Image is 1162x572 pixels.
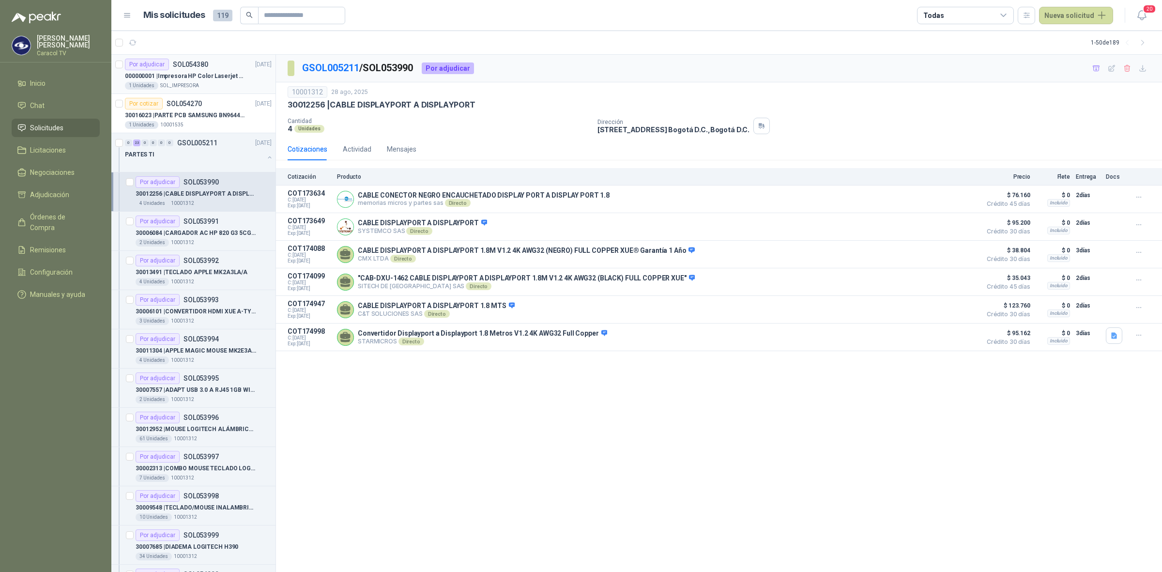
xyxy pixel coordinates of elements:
p: 3 días [1076,327,1100,339]
a: GSOL005211 [302,62,359,74]
p: CABLE DISPLAYPORT A DISPLAYPORT 1.8M V1.2 4K AWG32 (NEGRO) FULL COPPER XUE® Garantía 1 Año [358,247,695,255]
h1: Mis solicitudes [143,8,205,22]
p: SOL053998 [183,493,219,499]
span: Crédito 30 días [982,311,1030,317]
p: Cantidad [288,118,590,124]
p: 2 días [1076,272,1100,284]
div: Incluido [1047,309,1070,317]
span: $ 38.804 [982,245,1030,256]
a: Solicitudes [12,119,100,137]
p: SOL053995 [183,375,219,382]
p: CMX LTDA [358,255,695,263]
button: 20 [1133,7,1150,24]
p: Producto [337,173,976,180]
p: Entrega [1076,173,1100,180]
span: Exp: [DATE] [288,286,331,292]
span: Inicio [30,78,46,89]
span: C: [DATE] [288,225,331,231]
p: STARMICROS [358,338,607,345]
div: Por adjudicar [136,333,180,345]
p: 30006101 | CONVERTIDOR HDMI XUE A-TYPE A VGA AG6200 [136,307,256,316]
div: Por adjudicar [136,176,180,188]
p: 2 días [1076,189,1100,201]
p: 10001312 [171,200,194,207]
a: Por adjudicarSOL05399130006084 |CARGADOR AC HP 820 G3 5CG71539SS2 Unidades10001312 [111,212,275,251]
p: SOL054270 [167,100,202,107]
div: 0 [150,139,157,146]
div: Unidades [294,125,324,133]
a: Órdenes de Compra [12,208,100,237]
p: 30006084 | CARGADOR AC HP 820 G3 5CG71539SS [136,229,256,238]
span: 20 [1143,4,1156,14]
div: Por adjudicar [136,294,180,306]
span: Solicitudes [30,123,63,133]
div: 2 Unidades [136,239,169,247]
div: Por adjudicar [136,372,180,384]
a: Por adjudicarSOL054380[DATE] 000000001 |Impresora HP Color Laserjet Pro 3201dw1 UnidadesSOL_IMPRE... [111,55,275,94]
span: $ 95.162 [982,327,1030,339]
p: PARTES TI [125,150,154,159]
p: Flete [1036,173,1070,180]
span: Chat [30,100,45,111]
p: [STREET_ADDRESS] Bogotá D.C. , Bogotá D.C. [597,125,749,134]
a: Manuales y ayuda [12,285,100,304]
span: Remisiones [30,245,66,255]
p: [DATE] [255,99,272,108]
span: Manuales y ayuda [30,289,85,300]
p: SOL_IMPRESORA [160,82,199,90]
a: Por adjudicarSOL05399930007685 |DIADEMA LOGITECH H39034 Unidades10001312 [111,526,275,565]
div: Por adjudicar [136,490,180,502]
div: 4 Unidades [136,200,169,207]
p: 30012256 | CABLE DISPLAYPORT A DISPLAYPORT [288,100,475,110]
div: 0 [158,139,165,146]
p: COT173649 [288,217,331,225]
p: / SOL053990 [302,61,414,76]
span: C: [DATE] [288,308,331,313]
span: Crédito 30 días [982,339,1030,345]
div: 2 Unidades [136,396,169,403]
div: Por adjudicar [136,529,180,541]
p: Docs [1106,173,1125,180]
p: 30007685 | DIADEMA LOGITECH H390 [136,542,238,552]
p: CABLE CONECTOR NEGRO ENCAUCHETADO DISPLAY PORT A DISPLAY PORT 1.8 [358,191,610,199]
p: Dirección [597,119,749,125]
p: 000000001 | Impresora HP Color Laserjet Pro 3201dw [125,72,245,81]
p: 30002313 | COMBO MOUSE TECLADO LOGITECH ALAMBRICO [136,464,256,473]
a: Por adjudicarSOL05399430011304 |APPLE MAGIC MOUSE MK2E3AM/A4 Unidades10001312 [111,329,275,369]
div: Directo [406,227,432,235]
span: $ 76.160 [982,189,1030,201]
span: C: [DATE] [288,335,331,341]
span: Negociaciones [30,167,75,178]
p: $ 0 [1036,189,1070,201]
p: "CAB-DXU-1462 CABLE DISPLAYPORT A DISPLAYPORT 1.8M V1.2 4K AWG32 (BLACK) FULL COPPER XUE" [358,274,695,283]
a: Remisiones [12,241,100,259]
div: 0 [166,139,173,146]
div: Todas [923,10,944,21]
p: $ 0 [1036,272,1070,284]
div: Mensajes [387,144,416,155]
span: Exp: [DATE] [288,341,331,347]
p: COT174998 [288,327,331,335]
p: SYSTEMCO SAS [358,227,487,235]
p: 10001312 [171,278,194,286]
div: Por adjudicar [422,62,474,74]
p: [DATE] [255,139,272,148]
span: Exp: [DATE] [288,313,331,319]
p: Convertidor Displayport a Displayport 1.8 Metros V1.2 4K AWG32 Full Copper [358,329,607,338]
p: 2 días [1076,300,1100,311]
span: Crédito 30 días [982,256,1030,262]
p: 4 [288,124,292,133]
a: Inicio [12,74,100,93]
p: 10001312 [174,553,197,560]
div: Por adjudicar [136,216,180,227]
p: $ 0 [1036,300,1070,311]
a: Por adjudicarSOL05399230013491 |TECLADO APPLE MK2A3LA/A4 Unidades10001312 [111,251,275,290]
span: Adjudicación [30,189,69,200]
p: COT173634 [288,189,331,197]
img: Company Logo [12,36,31,55]
div: Directo [390,255,416,263]
a: Configuración [12,263,100,281]
div: 4 Unidades [136,356,169,364]
div: Directo [424,310,450,318]
button: Nueva solicitud [1039,7,1113,24]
